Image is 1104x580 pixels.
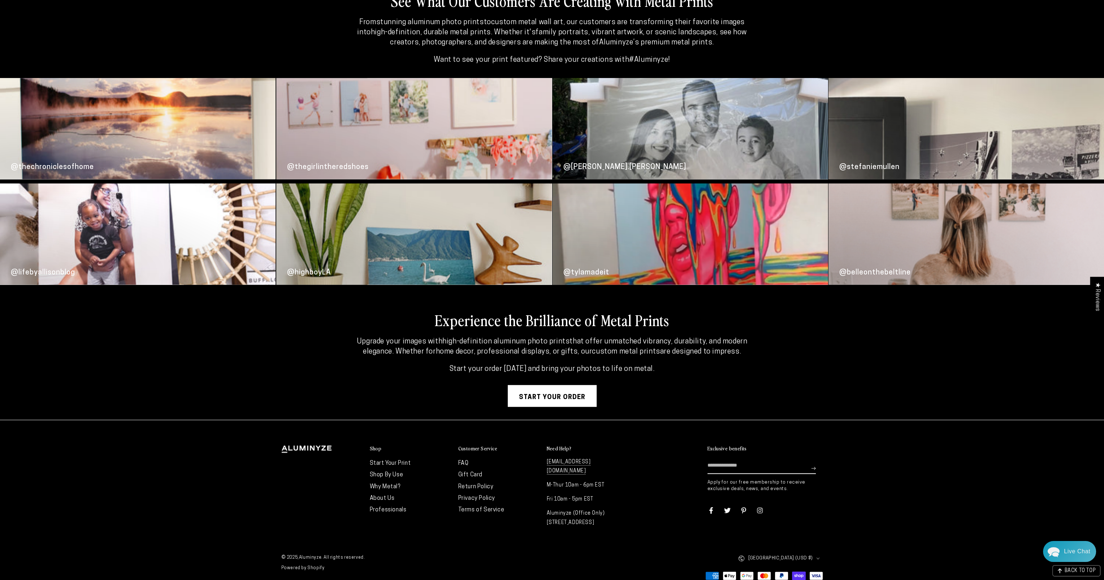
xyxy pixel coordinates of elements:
[839,268,911,277] div: @belleonthebeltline
[547,481,628,490] p: M-Thur 10am - 6pm EST
[738,550,823,566] button: [GEOGRAPHIC_DATA] (USD $)
[299,555,321,560] a: Aluminyze
[371,29,491,36] strong: high-definition, durable metal prints
[11,268,75,277] div: @lifebyallisonblog
[352,337,752,357] p: Upgrade your images with that offer unmatched vibrancy, durability, and modern elegance. Whether ...
[563,268,609,277] div: @tylamadeit
[547,459,591,475] a: [EMAIL_ADDRESS][DOMAIN_NAME]
[436,348,577,355] strong: home decor, professional displays, or gifts
[281,566,325,570] a: Powered by Shopify
[748,554,813,562] span: [GEOGRAPHIC_DATA] (USD $)
[376,19,484,26] strong: stunning aluminum photo prints
[547,495,628,504] p: Fri 10am - 5pm EST
[536,29,716,36] strong: family portraits, vibrant artwork, or scenic landscapes
[370,445,382,452] h2: Shop
[11,163,94,172] div: @thechroniclesofhome
[287,268,331,277] div: @highboyLA
[281,553,552,563] small: © 2025, . All rights reserved.
[458,460,469,466] a: FAQ
[811,458,816,479] button: Subscribe
[370,484,401,490] a: Why Metal?
[370,495,395,501] a: About Us
[547,509,628,527] p: Aluminyze (Office Only) [STREET_ADDRESS]
[442,338,570,345] strong: high-definition aluminum photo prints
[839,163,900,172] div: @stefaniemullen
[547,445,628,452] summary: Need Help?
[491,19,563,26] strong: custom metal wall art
[450,365,655,373] strong: Start your order [DATE] and bring your photos to life on metal.
[1043,541,1096,562] div: Chat widget toggle
[370,460,411,466] a: Start Your Print
[458,472,482,478] a: Gift Card
[458,484,494,490] a: Return Policy
[458,495,495,501] a: Privacy Policy
[317,311,787,329] h2: Experience the Brilliance of Metal Prints
[1064,541,1090,562] div: Contact Us Directly
[629,56,668,64] strong: #Aluminyze
[599,39,712,46] strong: Aluminyze’s premium metal prints
[508,385,597,407] a: Start your order
[370,445,451,452] summary: Shop
[707,445,747,452] h2: Exclusive benefits
[370,472,403,478] a: Shop By Use
[458,445,540,452] summary: Customer Service
[563,163,686,172] div: @[PERSON_NAME].[PERSON_NAME]
[458,445,497,452] h2: Customer Service
[707,445,823,452] summary: Exclusive benefits
[707,479,823,492] p: Apply for our free membership to receive exclusive deals, news, and events.
[1064,568,1096,573] span: BACK TO TOP
[458,507,505,513] a: Terms of Service
[547,445,572,452] h2: Need Help?
[287,163,369,172] div: @thegirlintheredshoes
[352,17,752,48] p: From to , our customers are transforming their favorite images into . Whether it's , see how crea...
[352,55,752,65] p: Want to see your print featured? Share your creations with !
[1090,277,1104,317] div: Click to open Judge.me floating reviews tab
[592,348,660,355] strong: custom metal prints
[370,507,407,513] a: Professionals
